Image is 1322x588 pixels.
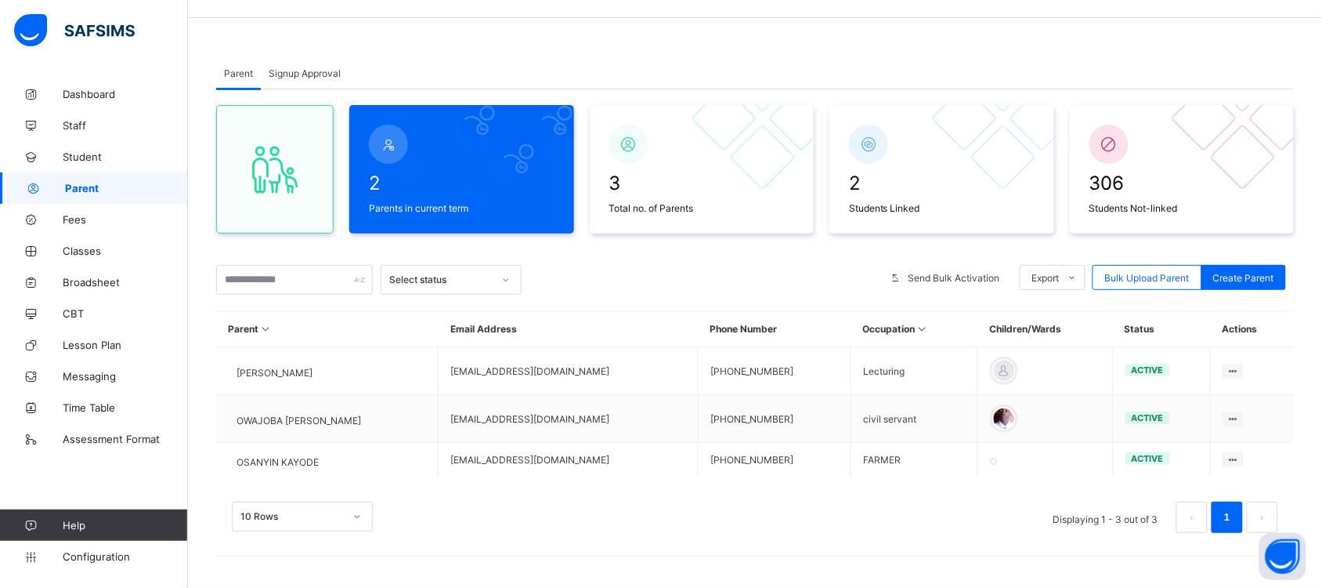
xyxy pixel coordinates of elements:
[1176,502,1208,533] li: 上一页
[63,370,188,383] span: Messaging
[1247,502,1278,533] button: next page
[63,276,188,289] span: Broadsheet
[908,272,1000,284] span: Send Bulk Activation
[1211,311,1294,347] th: Actions
[698,347,851,395] td: [PHONE_NUMBER]
[1212,502,1243,533] li: 1
[851,443,977,477] td: FARMER
[439,395,699,443] td: [EMAIL_ADDRESS][DOMAIN_NAME]
[63,519,187,532] span: Help
[1132,453,1164,464] span: active
[851,347,977,395] td: Lecturing
[1176,502,1208,533] button: prev page
[237,456,319,468] span: OSANYIN KAYODE
[63,119,188,132] span: Staff
[237,367,312,379] span: [PERSON_NAME]
[851,395,977,443] td: civil servant
[1132,365,1164,376] span: active
[698,311,851,347] th: Phone Number
[916,323,929,335] i: Sort in Ascending Order
[259,323,273,335] i: Sort in Ascending Order
[369,172,554,194] span: 2
[63,307,188,320] span: CBT
[63,401,188,414] span: Time Table
[439,347,699,395] td: [EMAIL_ADDRESS][DOMAIN_NAME]
[63,151,188,163] span: Student
[237,415,361,426] span: OWAJOBA [PERSON_NAME]
[63,433,188,445] span: Assessment Format
[240,510,344,522] div: 10 Rows
[609,202,795,214] span: Total no. of Parents
[1113,311,1211,347] th: Status
[63,339,188,351] span: Lesson Plan
[14,14,135,47] img: safsims
[1213,272,1274,284] span: Create Parent
[698,395,851,443] td: [PHONE_NUMBER]
[65,182,188,194] span: Parent
[1032,272,1060,284] span: Export
[369,202,554,214] span: Parents in current term
[439,311,699,347] th: Email Address
[389,274,493,286] div: Select status
[609,172,795,194] span: 3
[698,443,851,477] td: [PHONE_NUMBER]
[439,443,699,477] td: [EMAIL_ADDRESS][DOMAIN_NAME]
[1105,272,1190,284] span: Bulk Upload Parent
[269,67,341,79] span: Signup Approval
[224,67,253,79] span: Parent
[1219,507,1234,528] a: 1
[1089,172,1275,194] span: 306
[1259,533,1306,580] button: Open asap
[63,213,188,226] span: Fees
[63,245,188,257] span: Classes
[1042,502,1170,533] li: Displaying 1 - 3 out of 3
[1132,412,1164,423] span: active
[217,311,439,347] th: Parent
[1089,202,1275,214] span: Students Not-linked
[977,311,1113,347] th: Children/Wards
[1247,502,1278,533] li: 下一页
[851,311,977,347] th: Occupation
[849,202,1035,214] span: Students Linked
[63,550,187,563] span: Configuration
[849,172,1035,194] span: 2
[63,88,188,100] span: Dashboard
